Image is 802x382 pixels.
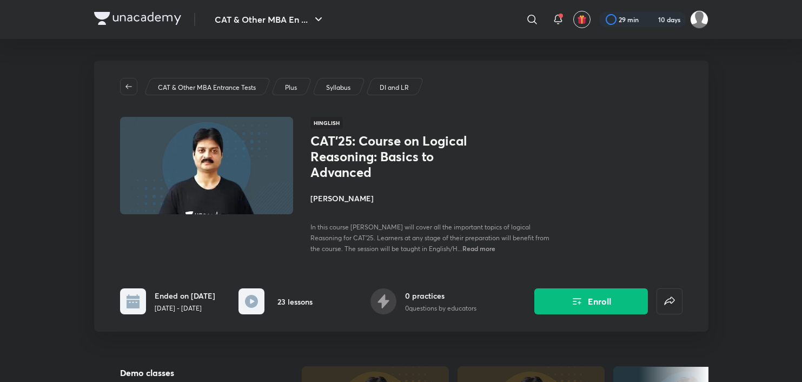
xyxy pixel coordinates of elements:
[283,83,299,93] a: Plus
[158,83,256,93] p: CAT & Other MBA Entrance Tests
[285,83,297,93] p: Plus
[155,304,215,313] p: [DATE] - [DATE]
[534,288,648,314] button: Enroll
[208,9,332,30] button: CAT & Other MBA En ...
[155,290,215,301] h6: Ended on [DATE]
[326,83,350,93] p: Syllabus
[405,290,476,301] h6: 0 practices
[277,296,313,307] h6: 23 lessons
[310,133,487,180] h1: CAT'25: Course on Logical Reasoning: Basics to Advanced
[462,244,495,253] span: Read more
[120,366,267,379] h5: Demo classes
[405,304,476,313] p: 0 questions by educators
[645,14,656,25] img: streak
[577,15,587,24] img: avatar
[573,11,591,28] button: avatar
[657,288,682,314] button: false
[156,83,257,93] a: CAT & Other MBA Entrance Tests
[377,83,410,93] a: DI and LR
[324,83,352,93] a: Syllabus
[310,193,553,204] h4: [PERSON_NAME]
[118,116,294,215] img: Thumbnail
[310,223,549,253] span: In this course [PERSON_NAME] will cover all the important topics of logical Reasoning for CAT'25....
[690,10,708,29] img: Abhishek gupta
[310,117,343,129] span: Hinglish
[380,83,409,93] p: DI and LR
[94,12,181,28] a: Company Logo
[94,12,181,25] img: Company Logo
